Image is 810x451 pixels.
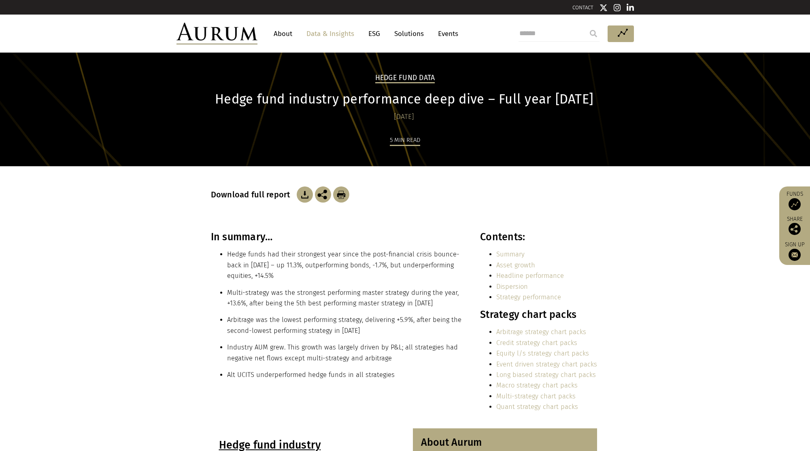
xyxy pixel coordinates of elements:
li: Hedge funds had their strongest year since the post-financial crisis bounce-back in [DATE] – up 1... [227,249,463,281]
h3: Strategy chart packs [480,309,597,321]
a: Credit strategy chart packs [496,339,577,347]
a: Macro strategy chart packs [496,381,578,389]
h1: Hedge fund industry performance deep dive – Full year [DATE] [211,91,597,107]
a: Strategy performance [496,293,561,301]
a: ESG [364,26,384,41]
a: Data & Insights [302,26,358,41]
h3: About Aurum [421,436,589,449]
div: [DATE] [211,111,597,123]
a: Equity l/s strategy chart packs [496,349,589,357]
a: Quant strategy chart packs [496,403,578,411]
a: Summary [496,250,525,258]
img: Aurum [176,23,257,44]
h3: Contents: [480,231,597,243]
div: 5 min read [390,135,420,146]
a: Multi-strategy chart packs [496,392,576,400]
img: Twitter icon [600,4,608,12]
h2: Hedge Fund Data [375,74,435,83]
img: Share this post [789,223,801,235]
a: Dispersion [496,283,528,290]
li: Alt UCITS underperformed hedge funds in all strategies [227,370,463,380]
a: CONTACT [572,4,593,11]
a: Long biased strategy chart packs [496,371,596,379]
h3: Download full report [211,190,295,199]
a: Events [434,26,458,41]
a: Arbitrage strategy chart packs [496,328,586,336]
a: Solutions [390,26,428,41]
a: Asset growth [496,261,535,269]
li: Multi-strategy was the strongest performing master strategy during the year, +13.6%, after being ... [227,288,463,309]
img: Download Article [297,186,313,203]
div: Share [783,216,806,235]
a: Headline performance [496,272,564,279]
img: Sign up to our newsletter [789,249,801,261]
a: Event driven strategy chart packs [496,360,597,368]
input: Submit [585,25,602,42]
img: Access Funds [789,198,801,210]
h3: In summary… [211,231,463,243]
li: Industry AUM grew. This growth was largely driven by P&L; all strategies had negative net flows e... [227,342,463,364]
li: Arbitrage was the lowest performing strategy, delivering +5.9%, after being the second-lowest per... [227,315,463,336]
a: Sign up [783,241,806,261]
a: About [270,26,296,41]
img: Download Article [333,186,349,203]
img: Share this post [315,186,331,203]
img: Linkedin icon [627,4,634,12]
img: Instagram icon [614,4,621,12]
a: Funds [783,191,806,210]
